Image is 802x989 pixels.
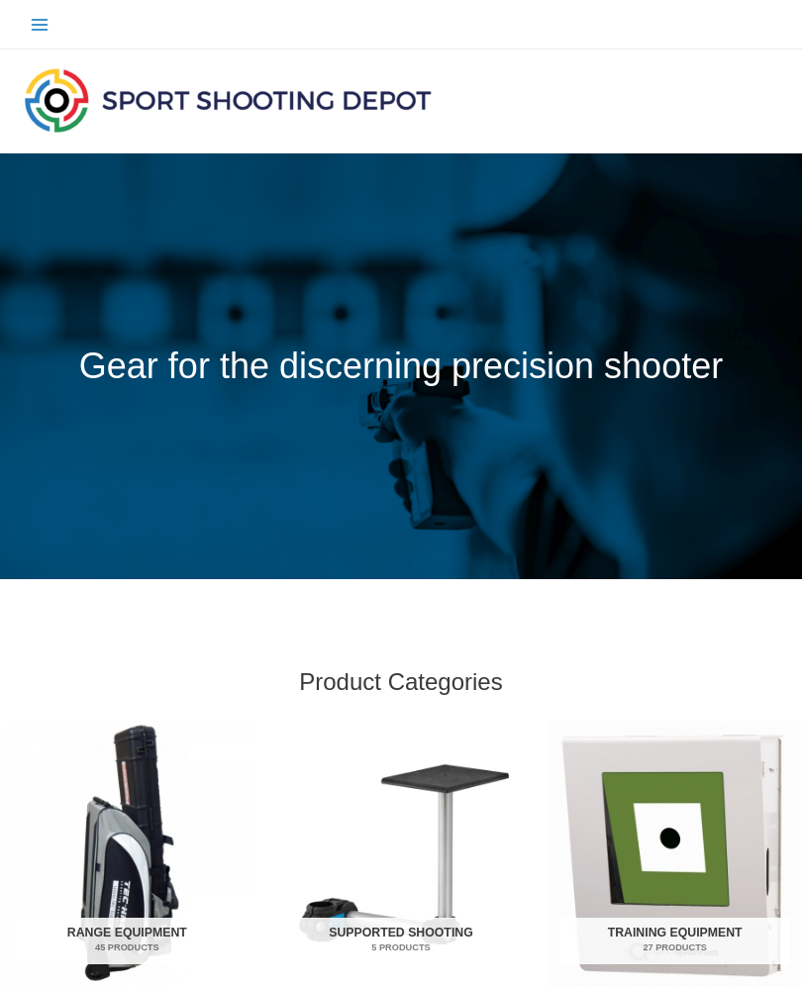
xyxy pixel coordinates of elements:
a: Visit product category Supported Shooting [274,721,529,986]
h2: Supported Shooting [286,918,516,964]
mark: 27 Products [560,941,790,955]
p: Gear for the discerning precision shooter [54,334,749,400]
a: Visit product category Training Equipment [548,721,802,986]
img: Sport Shooting Depot [20,63,436,137]
h2: Training Equipment [560,918,790,964]
mark: 5 Products [286,941,516,955]
img: Supported Shooting [274,721,529,986]
h2: Range Equipment [12,918,242,964]
mark: 45 Products [12,941,242,955]
button: Main menu toggle [20,5,58,44]
img: Training Equipment [548,721,802,986]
